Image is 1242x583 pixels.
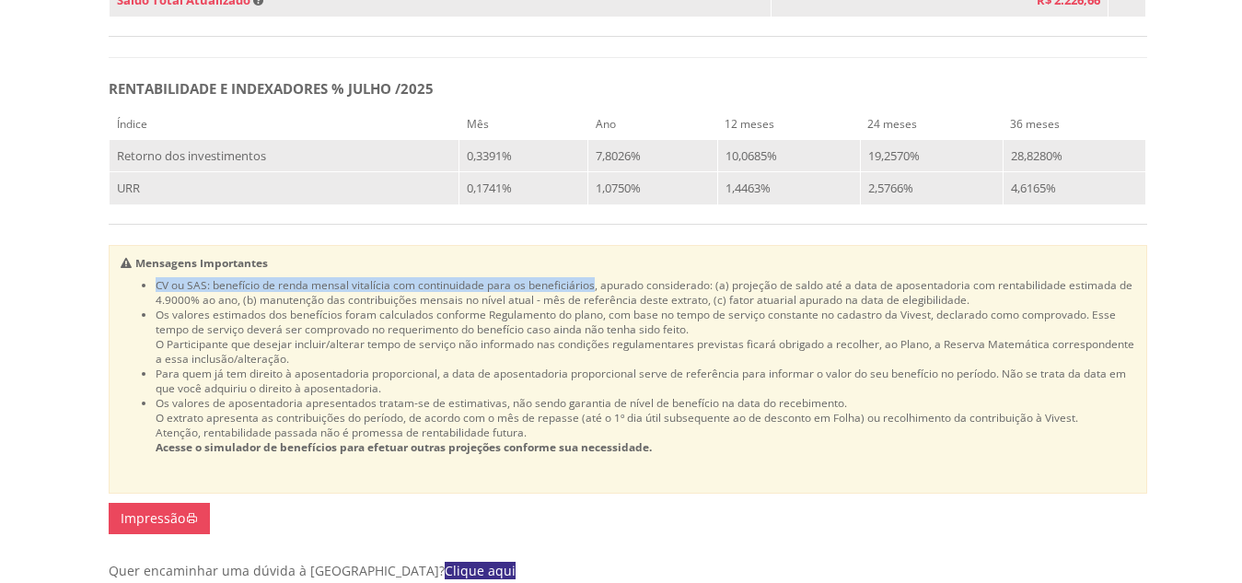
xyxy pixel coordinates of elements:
td: Retorno dos investimentos [110,139,459,172]
td: 7,8026% [588,139,717,172]
td: 1,4463% [717,172,860,205]
li: CV ou SAS: benefício de renda mensal vitalícia com continuidade para os beneficiários, apurado co... [156,277,1137,307]
td: 0,3391% [459,139,588,172]
li: Os valores de aposentadoria apresentados tratam-se de estimativas, não sendo garantia de nível de... [156,395,1137,484]
a: Clique aqui [445,562,516,579]
td: URR [110,172,459,205]
td: 1,0750% [588,172,717,205]
a: Impressão [109,503,210,534]
li: Para quem já tem direito à aposentadoria proporcional, a data de aposentadoria proporcional serve... [156,366,1137,395]
td: 2,5766% [860,172,1003,205]
th: 36 meses [1003,109,1145,140]
th: Ano [588,109,717,140]
strong: Acesse o simulador de benefícios para efetuar outras projeções conforme sua necessidade. [156,439,652,454]
td: 10,0685% [717,139,860,172]
th: 24 meses [860,109,1003,140]
span: Quer encaminhar uma dúvida à [GEOGRAPHIC_DATA]? [109,562,516,579]
th: Mês [459,109,588,140]
b: Mensagens Importantes [135,255,268,270]
h5: RENTABILIDADE E INDEXADORES % JULHO /2025 [109,81,1147,97]
td: 0,1741% [459,172,588,205]
td: 4,6165% [1003,172,1145,205]
th: 12 meses [717,109,860,140]
td: 28,8280% [1003,139,1145,172]
li: Os valores estimados dos benefícios foram calculados conforme Regulamento do plano, com base no t... [156,307,1137,366]
th: Índice [110,109,459,140]
td: 19,2570% [860,139,1003,172]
